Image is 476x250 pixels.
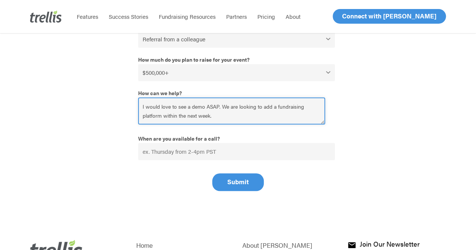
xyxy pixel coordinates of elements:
[138,130,220,142] span: When are you available for a call?
[103,13,154,20] a: Success Stories
[359,240,419,250] h4: Join Our Newsletter
[333,9,446,24] a: Connect with [PERSON_NAME]
[138,85,182,97] span: How can we help?
[257,12,275,20] span: Pricing
[138,97,325,124] textarea: I would love to see a demo ASAP. We are looking to add a fundraising platform within the next week.
[342,11,436,20] span: Connect with [PERSON_NAME]
[71,13,103,20] a: Features
[226,12,247,20] span: Partners
[30,11,62,23] img: Trellis
[221,13,252,20] a: Partners
[348,242,356,248] img: Join Trellis Newsletter
[109,12,148,20] span: Success Stories
[138,51,249,63] span: How much do you plan to raise for your event?
[280,13,306,20] a: About
[252,13,280,20] a: Pricing
[212,173,264,191] input: Submit
[154,13,221,20] a: Fundraising Resources
[138,143,335,160] input: ex. Thursday from 2-4pm PST
[77,12,98,20] span: Features
[286,12,301,20] span: About
[159,12,216,20] span: Fundraising Resources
